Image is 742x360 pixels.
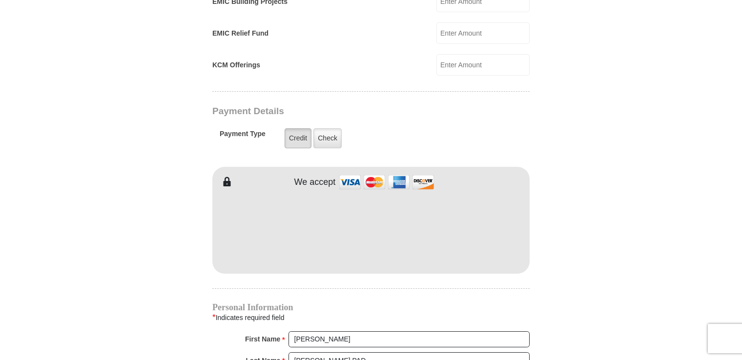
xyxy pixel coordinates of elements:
h4: We accept [294,177,336,188]
label: Credit [285,128,311,148]
label: EMIC Relief Fund [212,28,268,39]
strong: First Name [245,332,280,346]
input: Enter Amount [436,54,530,76]
label: KCM Offerings [212,60,260,70]
h4: Personal Information [212,303,530,311]
h5: Payment Type [220,130,266,143]
label: Check [313,128,342,148]
img: credit cards accepted [338,172,435,193]
h3: Payment Details [212,106,461,117]
div: Indicates required field [212,311,530,324]
input: Enter Amount [436,22,530,44]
